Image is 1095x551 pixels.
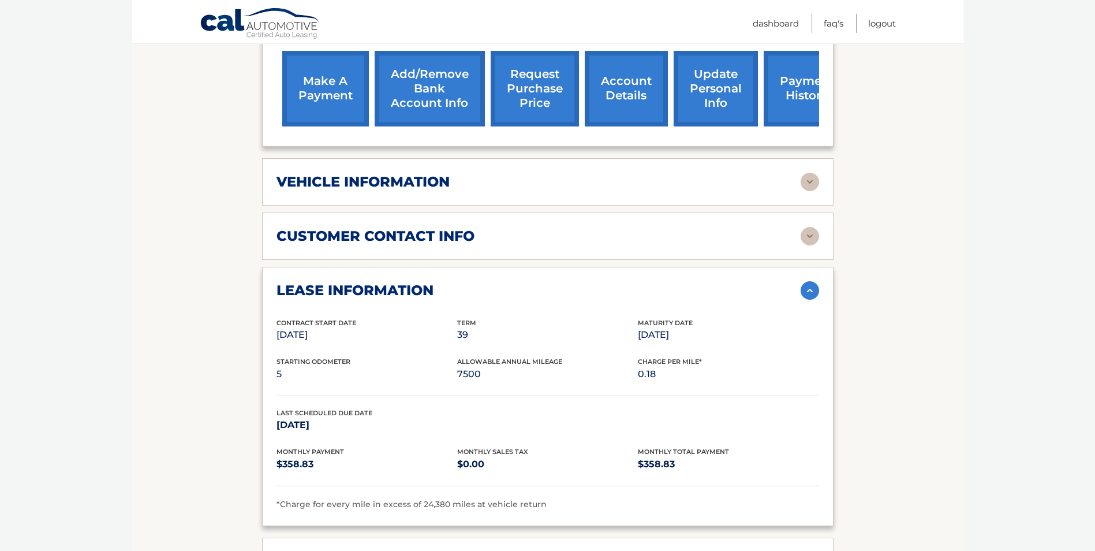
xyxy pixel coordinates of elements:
[824,14,843,33] a: FAQ's
[276,173,450,191] h2: vehicle information
[638,448,729,456] span: Monthly Total Payment
[200,8,321,41] a: Cal Automotive
[457,358,562,366] span: Allowable Annual Mileage
[868,14,896,33] a: Logout
[764,51,850,126] a: payment history
[276,456,457,472] p: $358.83
[801,173,819,191] img: accordion-rest.svg
[457,456,638,472] p: $0.00
[753,14,799,33] a: Dashboard
[276,417,457,433] p: [DATE]
[674,51,758,126] a: update personal info
[276,319,356,327] span: Contract Start Date
[276,358,350,366] span: Starting Odometer
[585,51,668,126] a: account details
[638,366,819,382] p: 0.18
[276,327,457,343] p: [DATE]
[282,51,369,126] a: make a payment
[457,448,528,456] span: Monthly Sales Tax
[801,281,819,300] img: accordion-active.svg
[276,499,547,509] span: *Charge for every mile in excess of 24,380 miles at vehicle return
[638,358,702,366] span: Charge Per Mile*
[457,327,638,343] p: 39
[276,366,457,382] p: 5
[801,227,819,245] img: accordion-rest.svg
[276,228,474,245] h2: customer contact info
[491,51,579,126] a: request purchase price
[276,409,372,417] span: Last Scheduled Due Date
[276,448,344,456] span: Monthly Payment
[375,51,485,126] a: Add/Remove bank account info
[457,319,476,327] span: Term
[638,327,819,343] p: [DATE]
[457,366,638,382] p: 7500
[638,456,819,472] p: $358.83
[638,319,693,327] span: Maturity Date
[276,282,433,299] h2: lease information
